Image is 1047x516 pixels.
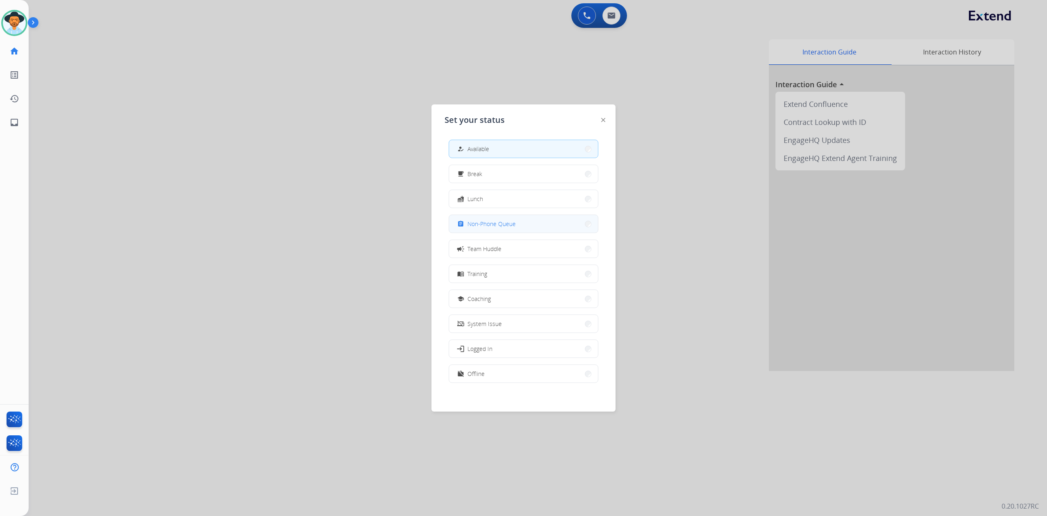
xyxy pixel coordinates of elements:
[467,344,492,353] span: Logged In
[445,114,505,126] span: Set your status
[457,195,464,202] mat-icon: fastfood
[3,11,26,34] img: avatar
[449,215,598,233] button: Non-Phone Queue
[467,319,502,328] span: System Issue
[457,320,464,327] mat-icon: phonelink_off
[449,365,598,382] button: Offline
[456,344,465,353] mat-icon: login
[467,269,487,278] span: Training
[467,195,483,203] span: Lunch
[467,369,485,378] span: Offline
[457,220,464,227] mat-icon: assignment
[449,290,598,308] button: Coaching
[449,190,598,208] button: Lunch
[467,294,491,303] span: Coaching
[9,118,19,127] mat-icon: inbox
[9,94,19,104] mat-icon: history
[467,170,482,178] span: Break
[449,315,598,333] button: System Issue
[457,145,464,152] mat-icon: how_to_reg
[449,265,598,283] button: Training
[467,145,489,153] span: Available
[467,244,501,253] span: Team Huddle
[9,46,19,56] mat-icon: home
[449,340,598,358] button: Logged In
[9,70,19,80] mat-icon: list_alt
[449,240,598,258] button: Team Huddle
[467,220,516,228] span: Non-Phone Queue
[601,118,605,122] img: close-button
[449,165,598,183] button: Break
[457,170,464,177] mat-icon: free_breakfast
[457,295,464,302] mat-icon: school
[456,244,465,253] mat-icon: campaign
[457,370,464,377] mat-icon: work_off
[449,140,598,158] button: Available
[1002,501,1039,511] p: 0.20.1027RC
[457,270,464,277] mat-icon: menu_book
